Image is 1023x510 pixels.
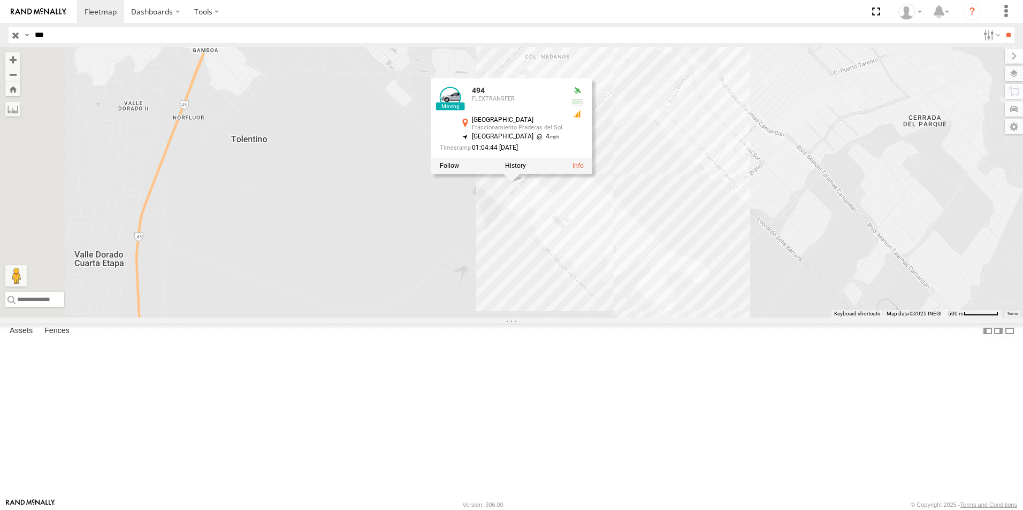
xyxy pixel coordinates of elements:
div: Fraccionamiento Praderas del Sol [472,125,562,132]
a: Terms and Conditions [960,501,1017,508]
span: 500 m [948,311,964,316]
label: Hide Summary Table [1004,323,1015,339]
div: GSM Signal = 2 [571,110,584,119]
label: Search Filter Options [979,27,1002,43]
a: Visit our Website [6,499,55,510]
div: © Copyright 2025 - [911,501,1017,508]
label: Fences [39,323,75,338]
button: Map Scale: 500 m per 61 pixels [945,310,1002,318]
span: 4 [533,133,559,141]
span: Map data ©2025 INEGI [887,311,942,316]
button: Zoom out [5,67,20,82]
div: Date/time of location update [440,145,562,152]
label: Measure [5,102,20,117]
img: rand-logo.svg [11,8,66,16]
button: Drag Pegman onto the map to open Street View [5,265,27,287]
label: Map Settings [1005,119,1023,134]
a: Terms [1007,312,1018,316]
i: ? [964,3,981,20]
div: rob jurad [895,4,926,20]
div: Version: 306.00 [463,501,503,508]
label: Dock Summary Table to the Right [993,323,1004,339]
div: No voltage information received from this device. [571,98,584,107]
label: Assets [4,323,38,338]
div: FLEXTRANSFER [472,96,562,103]
label: View Asset History [505,163,526,170]
label: Dock Summary Table to the Left [982,323,993,339]
a: View Asset Details [572,163,584,170]
span: [GEOGRAPHIC_DATA] [472,133,533,141]
button: Keyboard shortcuts [834,310,880,318]
div: 494 [472,87,562,95]
div: [GEOGRAPHIC_DATA] [472,117,562,124]
button: Zoom in [5,52,20,67]
button: Zoom Home [5,82,20,96]
label: Search Query [22,27,31,43]
label: Realtime tracking of Asset [440,163,459,170]
div: Valid GPS Fix [571,87,584,96]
